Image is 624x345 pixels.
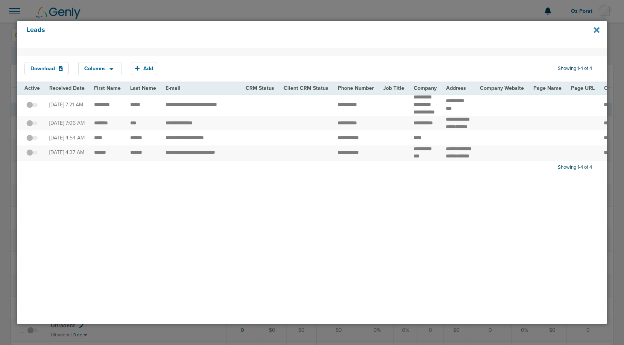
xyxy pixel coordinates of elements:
span: Received Date [49,85,85,91]
span: Last Name [130,85,156,91]
td: [DATE] 7:21 AM [45,94,90,116]
th: Job Title [378,82,409,94]
td: [DATE] 4:37 AM [45,145,90,160]
button: Download [24,62,69,75]
h4: Leads [27,26,542,43]
span: Phone Number [338,85,374,91]
span: Showing 1-4 of 4 [558,65,592,72]
span: Add [143,65,153,72]
span: First Name [94,85,121,91]
th: Address [441,82,475,94]
td: [DATE] 4:54 AM [45,130,90,145]
th: Page Name [528,82,566,94]
span: Active [24,85,40,91]
span: E-mail [165,85,181,91]
span: Columns [84,66,106,71]
span: Showing 1-4 of 4 [558,164,592,171]
span: Page URL [571,85,595,91]
span: CRM Status [246,85,274,91]
td: [DATE] 7:06 AM [45,116,90,130]
th: Company [409,82,441,94]
th: Client CRM Status [279,82,333,94]
th: Company Website [475,82,528,94]
button: Add [131,62,157,75]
